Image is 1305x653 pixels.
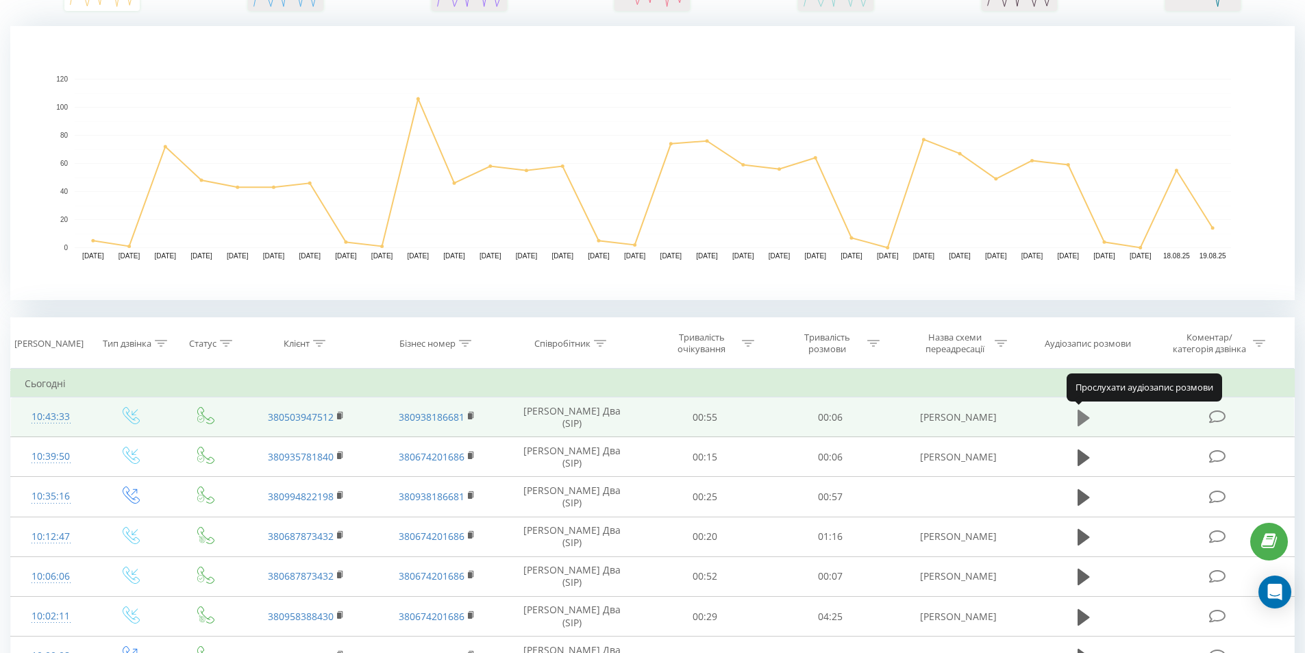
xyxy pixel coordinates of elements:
[516,252,538,260] text: [DATE]
[502,397,643,437] td: [PERSON_NAME] Два (SIP)
[10,26,1295,300] svg: A chart.
[768,397,893,437] td: 00:06
[643,517,768,556] td: 00:20
[443,252,465,260] text: [DATE]
[399,490,464,503] a: 380938186681
[893,597,1023,637] td: [PERSON_NAME]
[502,517,643,556] td: [PERSON_NAME] Два (SIP)
[732,252,754,260] text: [DATE]
[643,397,768,437] td: 00:55
[284,338,310,349] div: Клієнт
[1093,252,1115,260] text: [DATE]
[480,252,501,260] text: [DATE]
[82,252,104,260] text: [DATE]
[25,443,77,470] div: 10:39:50
[190,252,212,260] text: [DATE]
[643,556,768,596] td: 00:52
[408,252,430,260] text: [DATE]
[268,569,334,582] a: 380687873432
[155,252,177,260] text: [DATE]
[534,338,591,349] div: Співробітник
[25,563,77,590] div: 10:06:06
[60,132,69,139] text: 80
[502,477,643,517] td: [PERSON_NAME] Два (SIP)
[502,437,643,477] td: [PERSON_NAME] Два (SIP)
[371,252,393,260] text: [DATE]
[643,477,768,517] td: 00:25
[25,404,77,430] div: 10:43:33
[1258,576,1291,608] div: Open Intercom Messenger
[949,252,971,260] text: [DATE]
[335,252,357,260] text: [DATE]
[551,252,573,260] text: [DATE]
[263,252,285,260] text: [DATE]
[14,338,84,349] div: [PERSON_NAME]
[1058,252,1080,260] text: [DATE]
[893,397,1023,437] td: [PERSON_NAME]
[768,477,893,517] td: 00:57
[804,252,826,260] text: [DATE]
[268,490,334,503] a: 380994822198
[893,437,1023,477] td: [PERSON_NAME]
[399,530,464,543] a: 380674201686
[25,523,77,550] div: 10:12:47
[660,252,682,260] text: [DATE]
[877,252,899,260] text: [DATE]
[918,332,991,355] div: Назва схеми переадресації
[985,252,1007,260] text: [DATE]
[1200,252,1226,260] text: 19.08.25
[643,597,768,637] td: 00:29
[624,252,646,260] text: [DATE]
[665,332,738,355] div: Тривалість очікування
[1021,252,1043,260] text: [DATE]
[119,252,140,260] text: [DATE]
[268,530,334,543] a: 380687873432
[64,244,68,251] text: 0
[268,610,334,623] a: 380958388430
[60,160,69,167] text: 60
[1067,373,1222,401] div: Прослухати аудіозапис розмови
[502,597,643,637] td: [PERSON_NAME] Два (SIP)
[399,450,464,463] a: 380674201686
[268,450,334,463] a: 380935781840
[25,483,77,510] div: 10:35:16
[502,556,643,596] td: [PERSON_NAME] Два (SIP)
[913,252,935,260] text: [DATE]
[399,569,464,582] a: 380674201686
[60,188,69,195] text: 40
[103,338,151,349] div: Тип дзвінка
[399,610,464,623] a: 380674201686
[769,252,791,260] text: [DATE]
[768,437,893,477] td: 00:06
[791,332,864,355] div: Тривалість розмови
[893,556,1023,596] td: [PERSON_NAME]
[1045,338,1131,349] div: Аудіозапис розмови
[1169,332,1250,355] div: Коментар/категорія дзвінка
[11,370,1295,397] td: Сьогодні
[696,252,718,260] text: [DATE]
[268,410,334,423] a: 380503947512
[56,103,68,111] text: 100
[768,556,893,596] td: 00:07
[56,75,68,83] text: 120
[25,603,77,630] div: 10:02:11
[399,338,456,349] div: Бізнес номер
[1130,252,1152,260] text: [DATE]
[768,597,893,637] td: 04:25
[841,252,862,260] text: [DATE]
[399,410,464,423] a: 380938186681
[1163,252,1190,260] text: 18.08.25
[299,252,321,260] text: [DATE]
[893,517,1023,556] td: [PERSON_NAME]
[768,517,893,556] td: 01:16
[643,437,768,477] td: 00:15
[588,252,610,260] text: [DATE]
[60,216,69,223] text: 20
[227,252,249,260] text: [DATE]
[189,338,216,349] div: Статус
